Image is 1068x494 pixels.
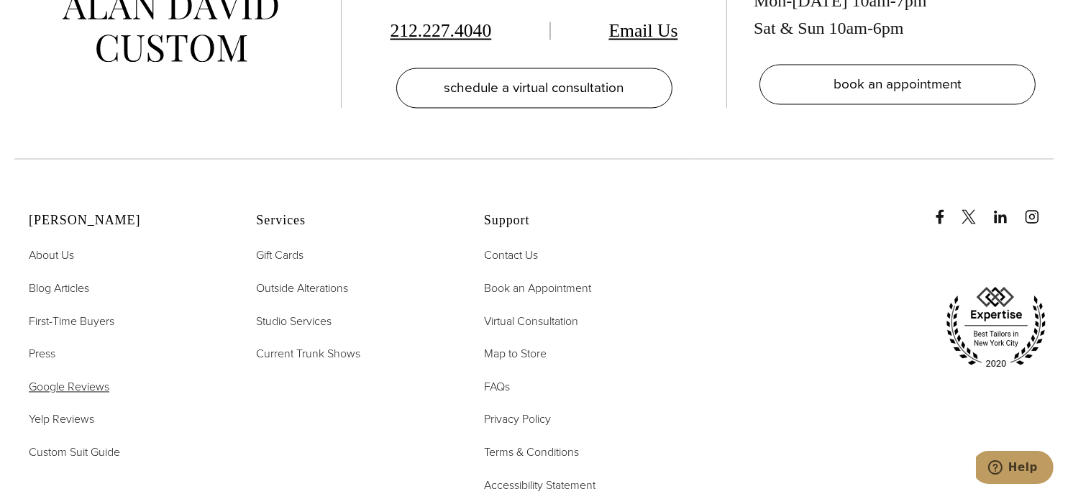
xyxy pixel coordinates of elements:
a: Yelp Reviews [29,410,94,429]
span: Yelp Reviews [29,411,94,427]
a: Google Reviews [29,378,109,396]
span: FAQs [484,378,510,395]
h2: Services [256,213,447,229]
img: expertise, best tailors in new york city 2020 [939,281,1054,373]
span: Studio Services [256,313,332,329]
a: Outside Alterations [256,279,348,298]
span: Map to Store [484,345,547,362]
nav: Services Footer Nav [256,246,447,362]
h2: [PERSON_NAME] [29,213,220,229]
a: Facebook [933,195,959,224]
nav: Support Footer Nav [484,246,675,494]
span: Blog Articles [29,280,89,296]
h2: Support [484,213,675,229]
a: Terms & Conditions [484,443,579,462]
span: Terms & Conditions [484,444,579,460]
span: Press [29,345,55,362]
a: 212.227.4040 [391,20,492,41]
span: Google Reviews [29,378,109,395]
a: Custom Suit Guide [29,443,120,462]
nav: Alan David Footer Nav [29,246,220,461]
a: Blog Articles [29,279,89,298]
span: Accessibility Statement [484,477,595,493]
span: Contact Us [484,247,538,263]
a: Email Us [609,20,678,41]
a: x/twitter [962,195,990,224]
span: Current Trunk Shows [256,345,360,362]
a: First-Time Buyers [29,312,114,331]
a: Virtual Consultation [484,312,578,331]
a: Privacy Policy [484,410,551,429]
a: Current Trunk Shows [256,344,360,363]
iframe: Opens a widget where you can chat to one of our agents [976,451,1054,487]
a: Map to Store [484,344,547,363]
span: schedule a virtual consultation [444,77,624,98]
a: About Us [29,246,74,265]
a: schedule a virtual consultation [396,68,672,108]
span: Gift Cards [256,247,303,263]
a: Studio Services [256,312,332,331]
span: Custom Suit Guide [29,444,120,460]
a: Press [29,344,55,363]
a: FAQs [484,378,510,396]
span: Virtual Consultation [484,313,578,329]
span: Privacy Policy [484,411,551,427]
span: book an appointment [834,73,962,94]
a: Contact Us [484,246,538,265]
a: linkedin [993,195,1022,224]
a: instagram [1025,195,1054,224]
span: Outside Alterations [256,280,348,296]
a: Gift Cards [256,246,303,265]
span: First-Time Buyers [29,313,114,329]
span: About Us [29,247,74,263]
a: book an appointment [759,64,1036,104]
a: Book an Appointment [484,279,591,298]
span: Book an Appointment [484,280,591,296]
